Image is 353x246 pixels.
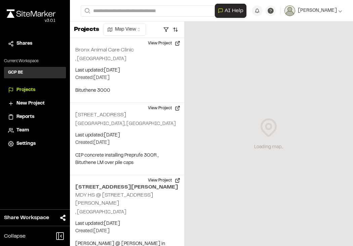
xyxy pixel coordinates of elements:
[75,209,179,216] p: , [GEOGRAPHIC_DATA]
[8,100,62,107] a: New Project
[75,220,179,228] p: Last updated: [DATE]
[8,70,23,76] h3: GCP BE
[8,113,62,121] a: Reports
[16,113,34,121] span: Reports
[298,7,337,14] span: [PERSON_NAME]
[75,87,179,94] p: Bituthene 3000
[16,127,29,134] span: Team
[75,67,179,74] p: Last updated: [DATE]
[215,4,246,18] button: Open AI Assistant
[144,175,184,186] button: View Project
[75,132,179,139] p: Last updated: [DATE]
[74,25,99,34] p: Projects
[7,9,55,18] img: rebrand.png
[4,214,49,222] span: Share Workspace
[144,103,184,114] button: View Project
[75,228,179,235] p: Created: [DATE]
[75,74,179,82] p: Created: [DATE]
[16,140,36,148] span: Settings
[284,5,295,16] img: User
[16,86,35,94] span: Projects
[75,152,179,167] p: CIP concrete installing Preprufe 300R , Bituthene LM over pile caps
[75,113,126,117] h2: [STREET_ADDRESS]
[75,55,179,63] p: , [GEOGRAPHIC_DATA]
[215,4,249,18] div: Open AI Assistant
[8,40,62,47] a: Shares
[4,232,26,240] span: Collapse
[75,48,134,52] h2: Bronx Animal Care Clinic
[225,7,243,15] span: AI Help
[254,143,283,151] div: Loading map...
[75,193,153,206] h2: MDY HS @ [STREET_ADDRESS][PERSON_NAME]
[284,5,342,16] button: [PERSON_NAME]
[4,58,66,64] p: Current Workspace
[16,40,32,47] span: Shares
[75,139,179,147] p: Created: [DATE]
[81,5,93,16] button: Search
[16,100,45,107] span: New Project
[7,18,55,24] div: Oh geez...please don't...
[8,140,62,148] a: Settings
[75,120,179,128] p: [GEOGRAPHIC_DATA], [GEOGRAPHIC_DATA]
[75,183,179,191] h2: [STREET_ADDRESS][PERSON_NAME]
[8,86,62,94] a: Projects
[8,127,62,134] a: Team
[144,38,184,49] button: View Project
